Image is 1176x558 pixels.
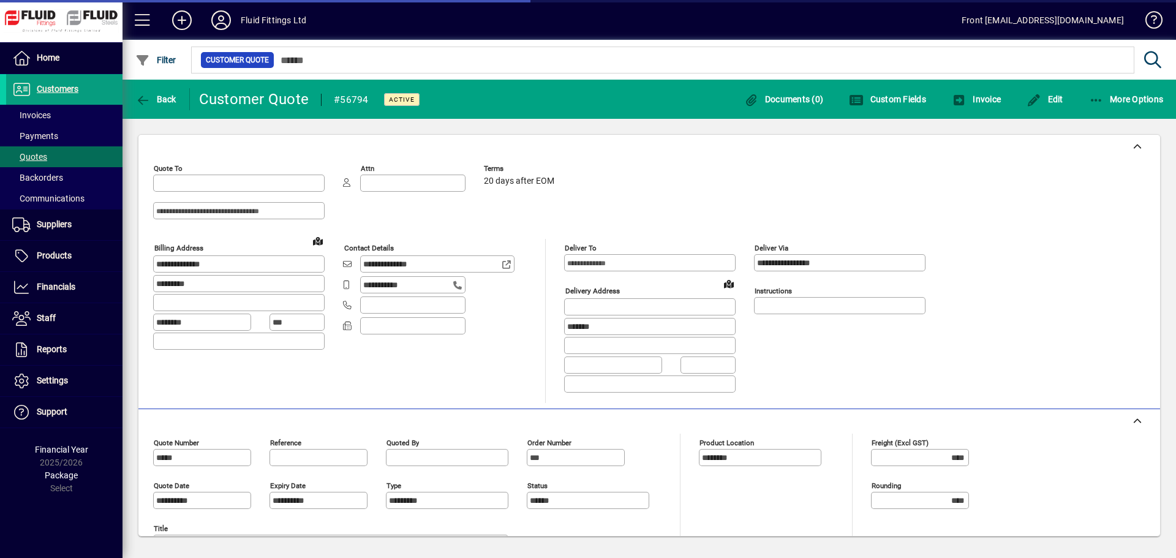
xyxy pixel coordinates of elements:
mat-label: Quoted by [386,438,419,447]
a: Settings [6,366,123,396]
mat-label: Instructions [755,287,792,295]
div: #56794 [334,90,369,110]
span: Products [37,251,72,260]
a: Quotes [6,146,123,167]
span: Communications [12,194,85,203]
span: More Options [1089,94,1164,104]
span: Reports [37,344,67,354]
span: Invoices [12,110,51,120]
a: Communications [6,188,123,209]
div: Fluid Fittings Ltd [241,10,306,30]
mat-label: Freight (excl GST) [872,438,929,447]
span: 20 days after EOM [484,176,554,186]
a: Staff [6,303,123,334]
span: Invoice [952,94,1001,104]
span: Quotes [12,152,47,162]
button: Back [132,88,179,110]
span: Financials [37,282,75,292]
a: View on map [308,231,328,251]
mat-label: Reference [270,438,301,447]
span: Terms [484,165,557,173]
button: Edit [1023,88,1066,110]
span: Suppliers [37,219,72,229]
span: Settings [37,375,68,385]
button: Invoice [949,88,1004,110]
button: Add [162,9,202,31]
a: Suppliers [6,209,123,240]
a: Reports [6,334,123,365]
span: Edit [1027,94,1063,104]
mat-label: Title [154,524,168,532]
mat-label: Quote To [154,164,183,173]
span: Payments [12,131,58,141]
span: Back [135,94,176,104]
mat-label: Quote number [154,438,199,447]
span: Custom Fields [849,94,926,104]
mat-label: Type [386,481,401,489]
div: Customer Quote [199,89,309,109]
a: Backorders [6,167,123,188]
a: Home [6,43,123,74]
mat-label: Rounding [872,481,901,489]
mat-label: Deliver To [565,244,597,252]
button: More Options [1086,88,1167,110]
a: Knowledge Base [1136,2,1161,42]
span: Package [45,470,78,480]
app-page-header-button: Back [123,88,190,110]
a: Products [6,241,123,271]
button: Custom Fields [846,88,929,110]
mat-label: Status [527,481,548,489]
span: Staff [37,313,56,323]
span: Active [389,96,415,104]
span: Documents (0) [744,94,823,104]
button: Documents (0) [741,88,826,110]
mat-label: Order number [527,438,571,447]
mat-label: Product location [699,438,754,447]
span: Financial Year [35,445,88,454]
a: Support [6,397,123,428]
a: Payments [6,126,123,146]
a: View on map [719,274,739,293]
a: Financials [6,272,123,303]
div: Front [EMAIL_ADDRESS][DOMAIN_NAME] [962,10,1124,30]
a: Invoices [6,105,123,126]
button: Filter [132,49,179,71]
span: Customer Quote [206,54,269,66]
span: Home [37,53,59,62]
span: Backorders [12,173,63,183]
mat-label: Quote date [154,481,189,489]
mat-label: Expiry date [270,481,306,489]
span: Customers [37,84,78,94]
span: Support [37,407,67,417]
span: Filter [135,55,176,65]
button: Profile [202,9,241,31]
mat-label: Deliver via [755,244,788,252]
mat-label: Attn [361,164,374,173]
